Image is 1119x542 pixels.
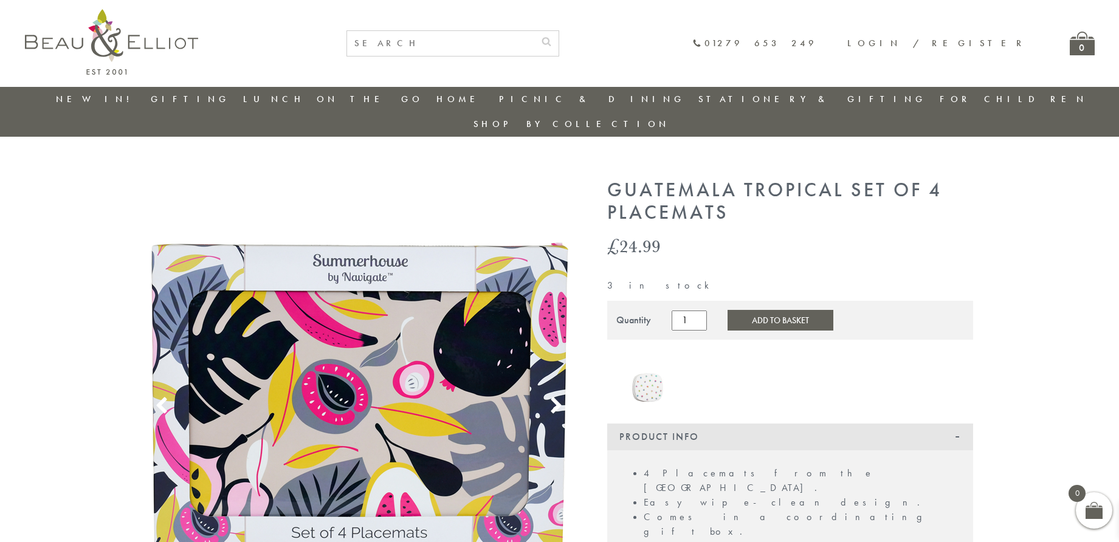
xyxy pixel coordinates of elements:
span: £ [607,233,619,258]
img: Confetti Home Placemats Set of 4 [625,358,670,402]
li: Comes in a coordinating gift box. [644,510,961,539]
img: logo [25,9,198,75]
li: Easy wipe-clean design. [644,495,961,510]
a: Picnic & Dining [499,93,685,105]
span: 0 [1069,485,1086,502]
div: Quantity [616,315,651,326]
a: 0 [1070,32,1095,55]
div: Product Info [607,424,973,450]
a: Home [436,93,485,105]
a: Stationery & Gifting [698,93,926,105]
a: For Children [940,93,1087,105]
bdi: 24.99 [607,233,661,258]
a: Gifting [151,93,230,105]
a: New in! [56,93,137,105]
li: 4 Placemats from the [GEOGRAPHIC_DATA]. [644,466,961,495]
a: Confetti Home Placemats Set of 4 [625,358,670,405]
button: Add to Basket [728,310,833,331]
input: Product quantity [672,310,707,330]
a: Lunch On The Go [243,93,423,105]
a: Shop by collection [473,118,670,130]
input: SEARCH [347,31,534,56]
a: 01279 653 249 [692,38,817,49]
p: 3 in stock [607,280,973,291]
a: Login / Register [847,37,1027,49]
h1: Guatemala Tropical Set of 4 Placemats [607,179,973,224]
